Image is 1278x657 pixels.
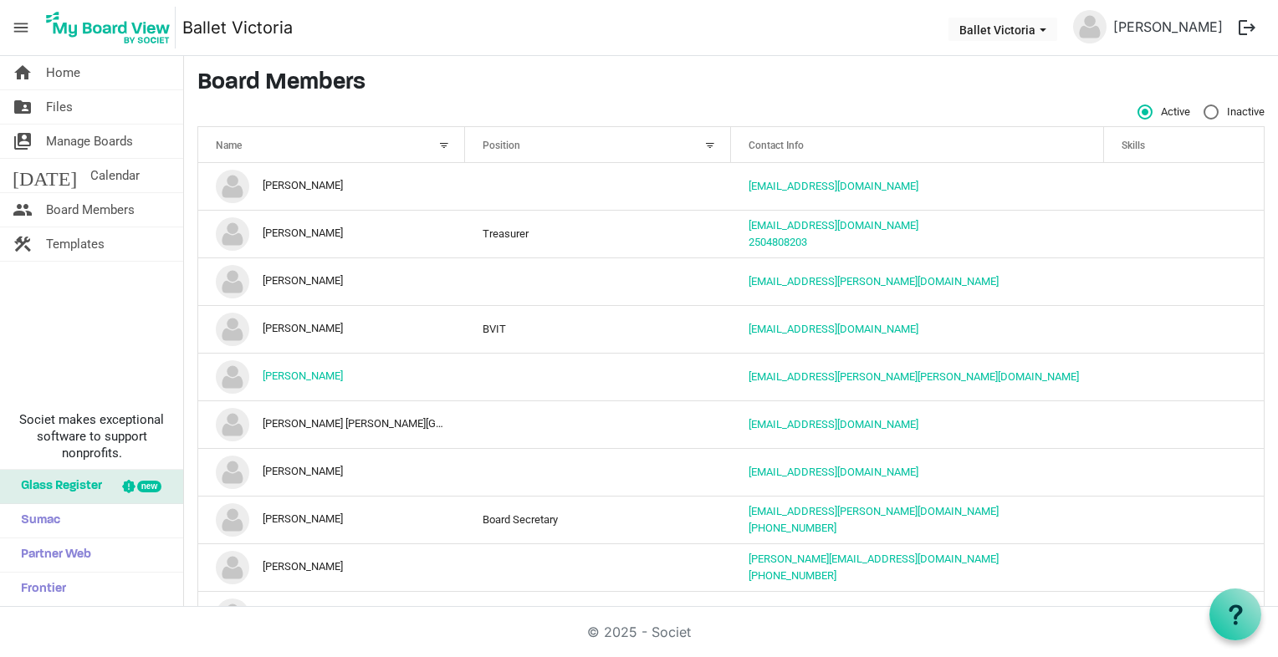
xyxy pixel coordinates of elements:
[216,170,249,203] img: no-profile-picture.svg
[46,56,80,89] span: Home
[731,543,1104,591] td: nicole@nicolepelan.com250-896-9651 is template cell column header Contact Info
[731,400,1104,448] td: kerbyful@uvic.ca is template cell column header Contact Info
[465,163,732,210] td: column header Position
[13,56,33,89] span: home
[749,370,1079,383] a: [EMAIL_ADDRESS][PERSON_NAME][PERSON_NAME][DOMAIN_NAME]
[198,257,465,305] td: Elizabeth Stevenson is template cell column header Name
[465,257,732,305] td: column header Position
[46,227,105,261] span: Templates
[13,573,66,606] span: Frontier
[13,538,91,572] span: Partner Web
[216,217,249,251] img: no-profile-picture.svg
[5,12,37,43] span: menu
[198,448,465,496] td: Linda DAngelo is template cell column header Name
[731,257,1104,305] td: elizabethstevenson@shaw.ca is template cell column header Contact Info
[137,481,161,492] div: new
[198,163,465,210] td: Amaka Eneh is template cell column header Name
[46,193,135,227] span: Board Members
[197,69,1265,98] h3: Board Members
[216,456,249,489] img: no-profile-picture.svg
[1122,140,1145,151] span: Skills
[749,553,999,565] a: [PERSON_NAME][EMAIL_ADDRESS][DOMAIN_NAME]
[1104,305,1264,353] td: is template cell column header Skills
[1104,496,1264,543] td: is template cell column header Skills
[182,11,293,44] a: Ballet Victoria
[1137,104,1190,120] span: Active
[1204,104,1265,120] span: Inactive
[1229,10,1265,45] button: logout
[46,90,73,124] span: Files
[13,470,102,503] span: Glass Register
[749,275,999,288] a: [EMAIL_ADDRESS][PERSON_NAME][DOMAIN_NAME]
[465,543,732,591] td: column header Position
[587,624,691,640] a: © 2025 - Societ
[731,163,1104,210] td: amaka_eneh@yahoo.ca is template cell column header Contact Info
[216,140,242,151] span: Name
[198,400,465,448] td: Kathryn Kerby-Fulton Kerby-Fulton is template cell column header Name
[749,522,836,534] a: [PHONE_NUMBER]
[465,353,732,400] td: column header Position
[198,353,465,400] td: katherine McGinnis is template cell column header Name
[749,323,918,335] a: [EMAIL_ADDRESS][DOMAIN_NAME]
[465,591,732,639] td: column header Position
[13,504,60,537] span: Sumac
[465,496,732,543] td: Board Secretary column header Position
[1104,163,1264,210] td: is template cell column header Skills
[216,360,249,394] img: no-profile-picture.svg
[1104,543,1264,591] td: is template cell column header Skills
[198,305,465,353] td: Johan Destrooper is template cell column header Name
[1104,257,1264,305] td: is template cell column header Skills
[216,265,249,298] img: no-profile-picture.svg
[1104,210,1264,257] td: is template cell column header Skills
[749,569,836,582] a: [PHONE_NUMBER]
[198,591,465,639] td: Paul Destrooper is template cell column header Name
[41,7,176,48] img: My Board View Logo
[948,18,1057,41] button: Ballet Victoria dropdownbutton
[13,159,77,192] span: [DATE]
[749,236,807,248] a: 2504808203
[1104,400,1264,448] td: is template cell column header Skills
[263,370,343,383] a: [PERSON_NAME]
[749,140,804,151] span: Contact Info
[1073,10,1107,43] img: no-profile-picture.svg
[749,418,918,430] a: [EMAIL_ADDRESS][DOMAIN_NAME]
[198,496,465,543] td: Mark Liscum is template cell column header Name
[749,505,999,517] a: [EMAIL_ADDRESS][PERSON_NAME][DOMAIN_NAME]
[731,305,1104,353] td: bizdev@balletvictoria.ca is template cell column header Contact Info
[41,7,182,48] a: My Board View Logo
[216,598,249,632] img: no-profile-picture.svg
[216,503,249,537] img: no-profile-picture.svg
[465,400,732,448] td: column header Position
[483,140,520,151] span: Position
[749,466,918,478] a: [EMAIL_ADDRESS][DOMAIN_NAME]
[198,543,465,591] td: Nicole Pelan is template cell column header Name
[46,125,133,158] span: Manage Boards
[465,448,732,496] td: column header Position
[13,90,33,124] span: folder_shared
[90,159,140,192] span: Calendar
[198,210,465,257] td: Dawn Paniz is template cell column header Name
[1104,353,1264,400] td: is template cell column header Skills
[749,219,918,232] a: [EMAIL_ADDRESS][DOMAIN_NAME]
[216,551,249,584] img: no-profile-picture.svg
[731,353,1104,400] td: k-mcginnis@shaw.ca is template cell column header Contact Info
[465,210,732,257] td: Treasurer column header Position
[731,496,1104,543] td: mark.liscum@me.com250-886-0834 is template cell column header Contact Info
[731,448,1104,496] td: boardsec@balletvictoria.ca is template cell column header Contact Info
[13,227,33,261] span: construction
[1104,448,1264,496] td: is template cell column header Skills
[13,125,33,158] span: switch_account
[731,210,1104,257] td: dawnpaniz@gmail.com2504808203 is template cell column header Contact Info
[749,180,918,192] a: [EMAIL_ADDRESS][DOMAIN_NAME]
[13,193,33,227] span: people
[216,313,249,346] img: no-profile-picture.svg
[465,305,732,353] td: BVIT column header Position
[216,408,249,441] img: no-profile-picture.svg
[1107,10,1229,43] a: [PERSON_NAME]
[8,411,176,461] span: Societ makes exceptional software to support nonprofits.
[731,591,1104,639] td: destrooper@balletvictoria.ca is template cell column header Contact Info
[1104,591,1264,639] td: is template cell column header Skills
